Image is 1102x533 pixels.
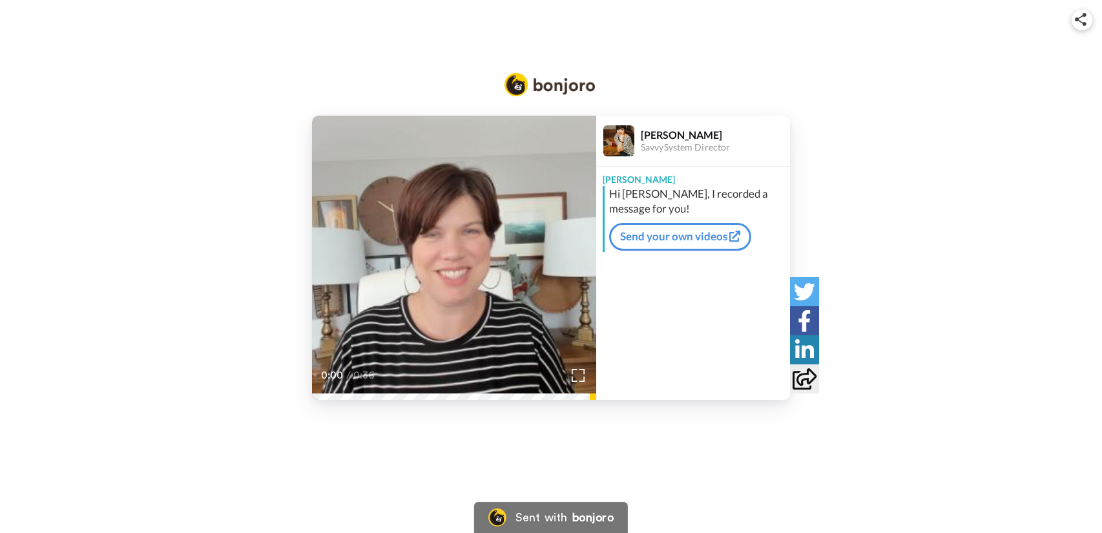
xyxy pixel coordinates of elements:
img: ic_share.svg [1075,13,1086,26]
img: Profile Image [603,125,634,156]
a: Send your own videos [609,223,751,250]
div: SavvySystem Director [641,142,789,153]
img: Bonjoro Logo [504,73,595,96]
div: [PERSON_NAME] [641,129,789,141]
span: 0:00 [321,368,344,383]
div: Hi [PERSON_NAME], I recorded a message for you! [609,186,787,217]
span: / [346,368,351,383]
img: Full screen [572,369,585,382]
div: [PERSON_NAME] [596,167,790,186]
span: 0:36 [353,368,376,383]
